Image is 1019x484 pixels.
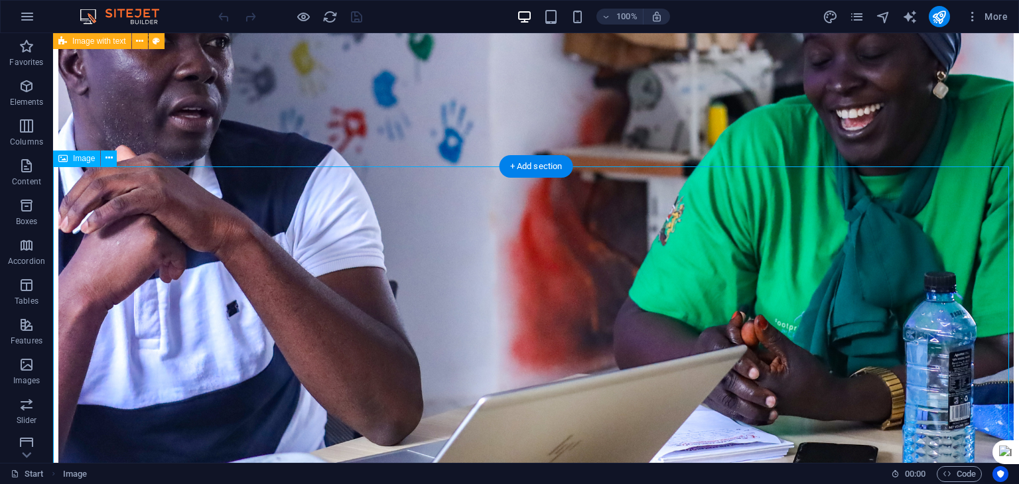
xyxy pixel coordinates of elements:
img: Editor Logo [76,9,176,25]
button: publish [929,6,950,27]
p: Favorites [9,57,43,68]
p: Slider [17,415,37,426]
button: design [823,9,839,25]
h6: Session time [891,466,926,482]
p: Accordion [8,256,45,267]
p: Content [12,176,41,187]
span: Code [943,466,976,482]
i: Navigator [876,9,891,25]
nav: breadcrumb [63,466,87,482]
span: Image with text [72,37,126,45]
i: Publish [931,9,947,25]
button: reload [322,9,338,25]
button: Usercentrics [992,466,1008,482]
p: Columns [10,137,43,147]
i: On resize automatically adjust zoom level to fit chosen device. [651,11,663,23]
button: 100% [596,9,644,25]
button: navigator [876,9,892,25]
h6: 100% [616,9,638,25]
p: Tables [15,296,38,306]
p: Boxes [16,216,38,227]
p: Images [13,375,40,386]
span: 00 00 [905,466,925,482]
div: + Add section [500,155,573,178]
p: Elements [10,97,44,107]
span: More [966,10,1008,23]
button: Click here to leave preview mode and continue editing [295,9,311,25]
i: AI Writer [902,9,917,25]
span: Click to select. Double-click to edit [63,466,87,482]
button: text_generator [902,9,918,25]
i: Pages (Ctrl+Alt+S) [849,9,864,25]
span: Image [73,154,95,162]
button: More [961,6,1013,27]
a: Click to cancel selection. Double-click to open Pages [11,466,44,482]
button: pages [849,9,865,25]
p: Features [11,335,42,346]
button: Code [937,466,982,482]
i: Design (Ctrl+Alt+Y) [823,9,838,25]
span: : [914,469,916,479]
i: Reload page [322,9,338,25]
